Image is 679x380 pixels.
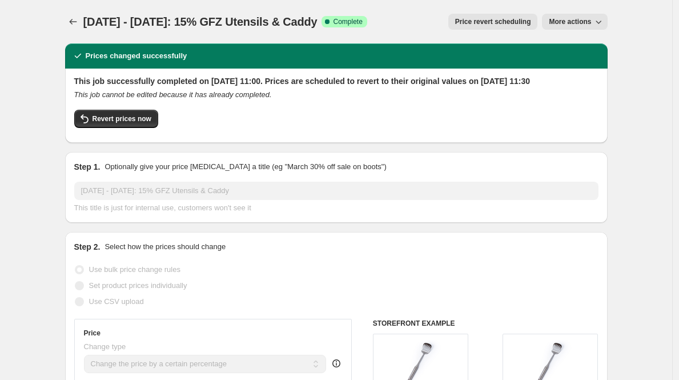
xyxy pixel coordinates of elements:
[84,342,126,351] span: Change type
[74,90,272,99] i: This job cannot be edited because it has already completed.
[542,14,607,30] button: More actions
[549,17,591,26] span: More actions
[74,110,158,128] button: Revert prices now
[86,50,187,62] h2: Prices changed successfully
[89,297,144,306] span: Use CSV upload
[89,265,180,274] span: Use bulk price change rules
[84,329,101,338] h3: Price
[93,114,151,123] span: Revert prices now
[331,358,342,369] div: help
[74,203,251,212] span: This title is just for internal use, customers won't see it
[333,17,362,26] span: Complete
[65,14,81,30] button: Price change jobs
[89,281,187,290] span: Set product prices individually
[448,14,538,30] button: Price revert scheduling
[74,161,101,173] h2: Step 1.
[105,161,386,173] p: Optionally give your price [MEDICAL_DATA] a title (eg "March 30% off sale on boots")
[74,241,101,253] h2: Step 2.
[455,17,531,26] span: Price revert scheduling
[373,319,598,328] h6: STOREFRONT EXAMPLE
[74,182,598,200] input: 30% off holiday sale
[105,241,226,253] p: Select how the prices should change
[83,15,318,28] span: [DATE] - [DATE]: 15% GFZ Utensils & Caddy
[74,75,598,87] h2: This job successfully completed on [DATE] 11:00. Prices are scheduled to revert to their original...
